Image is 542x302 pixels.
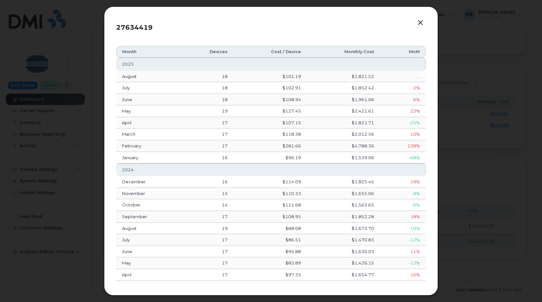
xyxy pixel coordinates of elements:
td: $88.08 [233,223,307,234]
td: July [116,234,181,246]
td: August [116,223,181,234]
td: 14 [181,199,233,211]
td: $95.88 [233,246,307,258]
td: 19 [181,223,233,234]
td: $1,852.28 [307,211,380,223]
td: October [116,199,181,211]
div: 18% [386,214,420,220]
td: $111.68 [233,199,307,211]
td: 17 [181,234,233,246]
td: $1,563.65 [307,199,380,211]
td: $1,470.83 [307,234,380,246]
div: -12% [386,237,420,243]
td: June [116,246,181,258]
td: $86.51 [233,234,307,246]
td: 17 [181,211,233,223]
td: $1,630.03 [307,246,380,258]
td: September [116,211,181,223]
td: 17 [181,246,233,258]
div: -6% [386,202,420,208]
td: $1,673.70 [307,223,380,234]
div: -10% [386,225,420,232]
td: $108.95 [233,211,307,223]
